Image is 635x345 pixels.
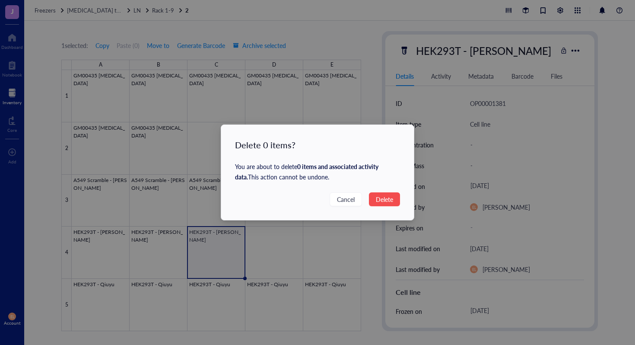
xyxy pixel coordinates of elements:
button: Delete [369,192,400,206]
div: Delete 0 items? [235,139,400,151]
strong: 0 items and associated activity data . [235,162,378,181]
div: You are about to delete This action cannot be undone. [235,161,400,182]
span: Cancel [337,195,355,204]
span: Delete [376,195,393,204]
button: Cancel [330,192,362,206]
